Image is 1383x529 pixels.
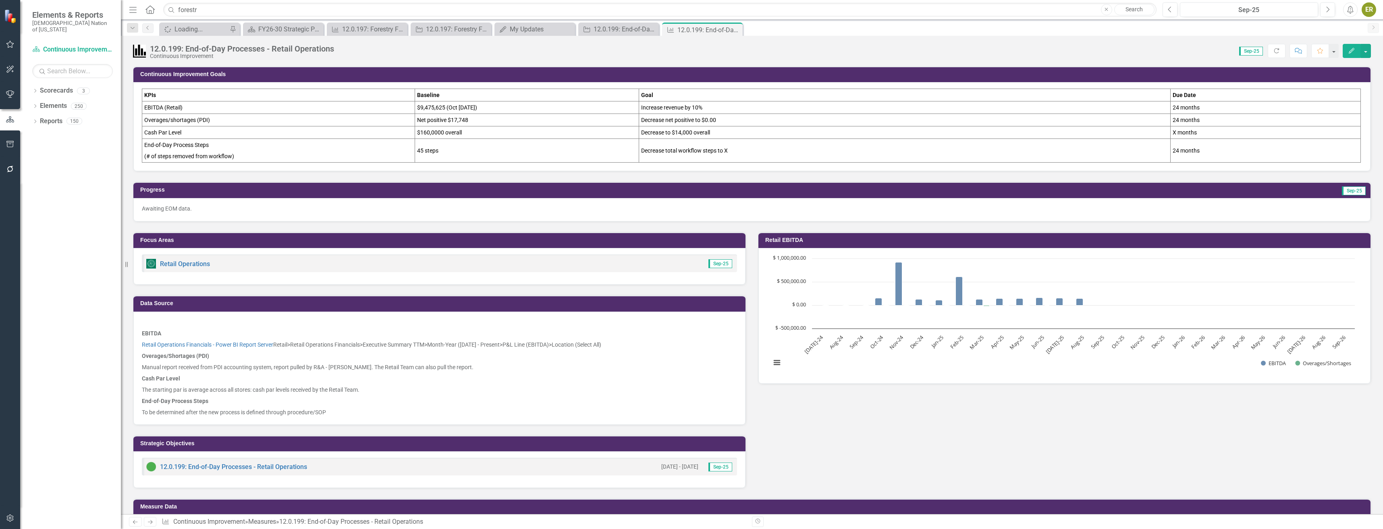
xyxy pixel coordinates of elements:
[708,463,732,471] span: Sep-25
[142,407,737,416] p: To be determined after the new process is defined through procedure/SOP
[173,518,245,525] a: Continuous Improvement
[40,86,73,95] a: Scorecards
[248,518,276,525] a: Measures
[1170,139,1360,163] td: 24 months
[1362,2,1376,17] button: ER
[144,151,413,160] p: (# of steps removed from workflow)
[144,92,156,98] strong: KPIs
[777,277,806,285] text: $ 500,000.00
[163,3,1157,17] input: Search ClearPoint...
[983,306,990,306] path: Mar-25, -20,950.81. Overages/Shortages.
[1150,334,1166,350] text: Dec-25
[639,126,1171,139] td: Decrease to $14,000 overall
[142,384,737,395] p: The starting par is average across all stores: cash par levels received by the Retail Team.
[140,300,741,306] h3: Data Source
[677,25,741,35] div: 12.0.199: End-of-Day Processes - Retail Operations
[413,24,489,34] a: 12.0.197: Forestry Financial Management
[40,117,62,126] a: Reports
[146,259,156,269] img: Report
[1024,305,1030,306] path: May-25, 5,851.2. Overages/Shortages.
[580,24,657,34] a: 12.0.199: End-of-Day Processes - Retail Operations
[828,334,845,351] text: Aug-24
[1044,334,1065,355] text: [DATE]-25
[765,237,1366,243] h3: Retail EBITDA
[160,260,210,268] a: Retail Operations
[1209,334,1226,351] text: Mar-26
[1261,360,1286,367] button: Show EBITDA
[767,254,1359,375] svg: Interactive chart
[1129,334,1146,351] text: Nov-25
[1173,92,1196,98] strong: Due Date
[1110,334,1126,350] text: Oct-25
[426,24,489,34] div: 12.0.197: Forestry Financial Management
[639,139,1171,163] td: Decrease total workflow steps to X
[773,254,806,261] text: $ 1,000,000.00
[1076,299,1083,306] path: Aug-25, 142,000. EBITDA.
[142,126,415,139] td: Cash Par Level
[142,330,161,337] strong: EBITDA
[417,92,440,98] strong: Baseline
[1114,4,1155,15] a: Search
[4,9,18,23] img: ClearPoint Strategy
[1089,334,1106,350] text: Sep-25
[496,24,573,34] a: My Updates
[415,139,639,163] td: 45 steps
[989,334,1005,350] text: Apr-25
[32,45,113,54] a: Continuous Improvement
[868,334,885,350] text: Oct-24
[415,114,639,126] td: Net positive $17,748
[415,126,639,139] td: $160,0000 overall
[1183,5,1315,15] div: Sep-25
[140,71,1366,77] h3: Continuous Improvement Goals
[1170,114,1360,126] td: 24 months
[661,463,698,471] small: [DATE] - [DATE]
[258,24,322,34] div: FY26-30 Strategic Plan
[144,141,413,151] p: End-of-Day Process Steps
[510,24,573,34] div: My Updates
[1170,126,1360,139] td: X months
[883,305,889,306] path: Oct-24, 3,936.36. Overages/Shortages.
[77,87,90,94] div: 3
[964,305,970,306] path: Feb-25, 468.31. Overages/Shortages.
[142,101,415,114] td: EBITDA (Retail)
[923,305,929,306] path: Dec-24, 2,691.58. Overages/Shortages.
[1016,299,1023,306] path: May-25, 142,900. EBITDA.
[943,305,949,306] path: Jan-25, 2,879.81. Overages/Shortages.
[1310,334,1327,351] text: Aug-26
[888,334,905,351] text: Nov-24
[71,103,87,110] div: 250
[142,398,208,404] strong: End-of-Day Process Steps
[140,504,1366,510] h3: Measure Data
[133,45,146,58] img: Performance Management
[142,205,1362,213] p: Awaiting EOM data.
[1069,334,1086,351] text: Aug-25
[142,339,737,350] p: Retail>Retail Operations Financials>Executive Summary TTM>Month-Year ([DATE] - Present>P&L Line (...
[641,92,653,98] strong: Goal
[140,440,741,446] h3: Strategic Objectives
[1295,360,1352,367] button: Show Overages/Shortages
[875,298,882,306] path: Oct-24, 147,000. EBITDA.
[150,53,334,59] div: Continuous Improvement
[895,262,902,306] path: Nov-24, 916,000. EBITDA.
[342,24,405,34] div: 12.0.197: Forestry Financial Management KPIs
[1180,2,1318,17] button: Sep-25
[40,101,67,111] a: Elements
[146,462,156,471] img: CI Action Plan Approved/In Progress
[140,237,741,243] h3: Focus Areas
[936,300,943,306] path: Jan-25, 109,900. EBITDA.
[162,517,746,527] div: » »
[66,118,82,125] div: 150
[140,187,752,193] h3: Progress
[32,10,113,20] span: Elements & Reports
[1239,47,1263,56] span: Sep-25
[708,259,732,268] span: Sep-25
[142,362,737,373] p: Manual report received from PDI accounting system, report pulled by R&A - [PERSON_NAME]. The Reta...
[1008,334,1025,351] text: May-25
[1285,334,1307,355] text: [DATE]-26
[415,101,639,114] td: $9,475,625 (Oct [DATE])
[1230,334,1246,350] text: Apr-26
[792,301,806,308] text: $ 0.00
[843,305,849,306] path: Aug-24, 8,100.65. Overages/Shortages.
[996,299,1003,306] path: Apr-25, 146,100. EBITDA.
